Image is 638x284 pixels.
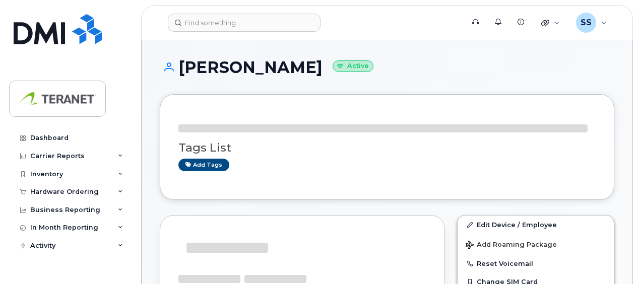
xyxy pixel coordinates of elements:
[458,216,614,234] a: Edit Device / Employee
[333,60,373,72] small: Active
[458,254,614,272] button: Reset Voicemail
[466,241,557,250] span: Add Roaming Package
[458,234,614,254] button: Add Roaming Package
[178,159,229,171] a: Add tags
[178,141,596,154] h3: Tags List
[160,58,614,76] h1: [PERSON_NAME]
